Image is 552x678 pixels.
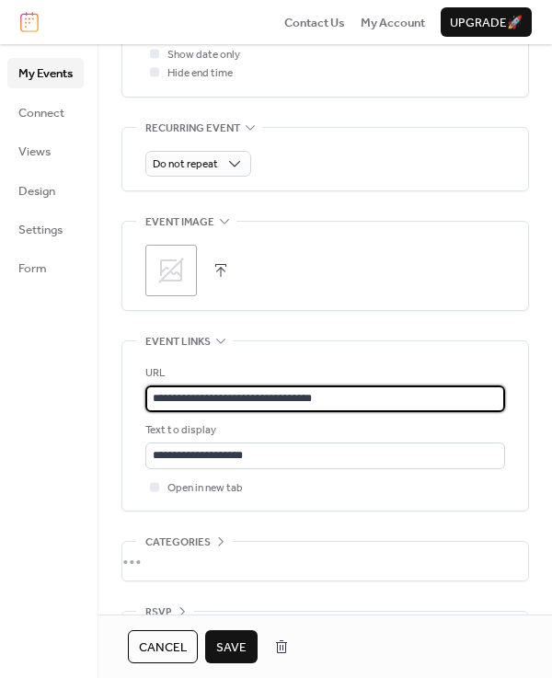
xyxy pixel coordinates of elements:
div: URL [145,364,501,383]
span: Recurring event [145,119,240,137]
a: Contact Us [284,13,345,31]
span: Settings [18,221,63,239]
span: My Account [361,14,425,32]
div: ••• [122,542,528,580]
span: Cancel [139,638,187,657]
span: Show date only [167,46,240,64]
span: Connect [18,104,64,122]
span: Upgrade 🚀 [450,14,523,32]
span: Hide end time [167,64,233,83]
span: Do not repeat [153,154,218,175]
div: Text to display [145,421,501,440]
button: Save [205,630,258,663]
span: Design [18,182,55,201]
span: Contact Us [284,14,345,32]
span: Views [18,143,51,161]
a: Views [7,136,84,166]
div: ; [145,245,197,296]
a: Form [7,253,84,282]
span: Event image [145,213,214,232]
span: RSVP [145,603,172,622]
span: Event links [145,333,211,351]
a: My Events [7,58,84,87]
div: ••• [122,612,528,650]
a: My Account [361,13,425,31]
img: logo [20,12,39,32]
a: Design [7,176,84,205]
span: Form [18,259,47,278]
span: Categories [145,534,211,552]
a: Connect [7,98,84,127]
a: Settings [7,214,84,244]
span: My Events [18,64,73,83]
span: Save [216,638,247,657]
span: Open in new tab [167,479,243,498]
button: Upgrade🚀 [441,7,532,37]
button: Cancel [128,630,198,663]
